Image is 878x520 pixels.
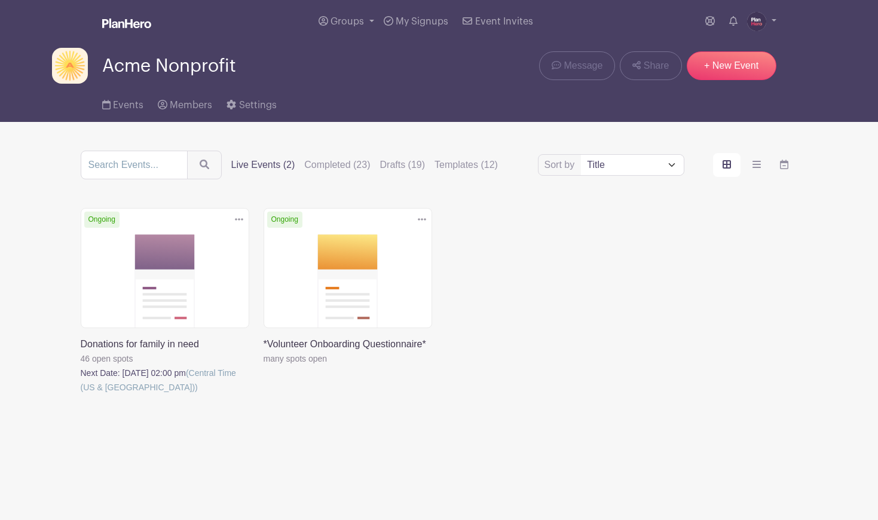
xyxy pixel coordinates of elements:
[170,100,212,110] span: Members
[539,51,615,80] a: Message
[713,153,798,177] div: order and view
[620,51,681,80] a: Share
[102,84,143,122] a: Events
[102,56,236,76] span: Acme Nonprofit
[231,158,498,172] div: filters
[52,48,88,84] img: Acme-logo-ph.png
[227,84,276,122] a: Settings
[331,17,364,26] span: Groups
[747,12,766,31] img: PH-Logo-Circle-Centered-Purple.jpg
[475,17,533,26] span: Event Invites
[396,17,448,26] span: My Signups
[113,100,143,110] span: Events
[231,158,295,172] label: Live Events (2)
[564,59,602,73] span: Message
[304,158,370,172] label: Completed (23)
[81,151,188,179] input: Search Events...
[102,19,151,28] img: logo_white-6c42ec7e38ccf1d336a20a19083b03d10ae64f83f12c07503d8b9e83406b4c7d.svg
[544,158,579,172] label: Sort by
[435,158,498,172] label: Templates (12)
[687,51,776,80] a: + New Event
[239,100,277,110] span: Settings
[158,84,212,122] a: Members
[380,158,426,172] label: Drafts (19)
[644,59,669,73] span: Share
